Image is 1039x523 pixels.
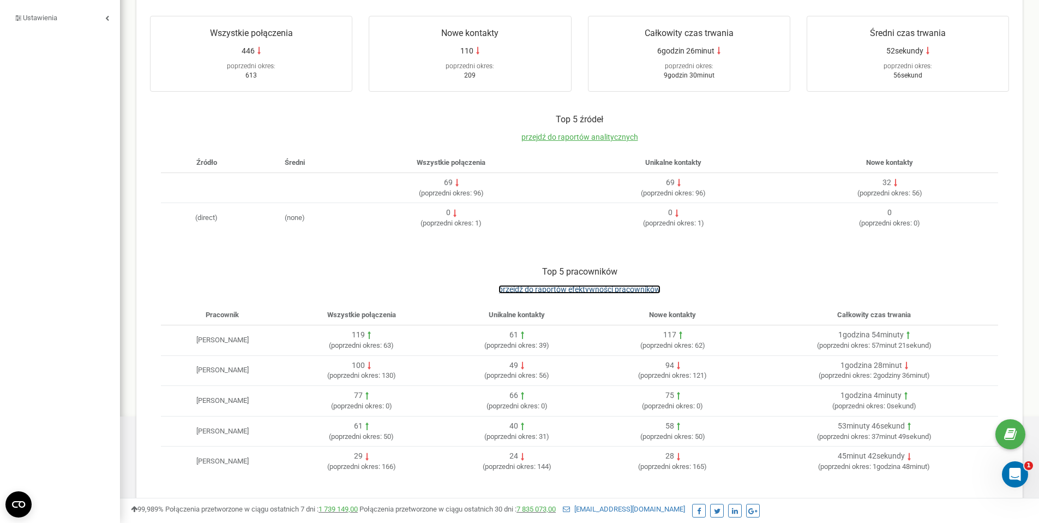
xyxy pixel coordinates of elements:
span: ( 37minut 49sekund ) [817,432,932,441]
iframe: Intercom live chat [1002,461,1028,488]
div: 1godzina 4minuty [840,390,902,401]
span: poprzedni okres: [423,219,473,227]
span: Wszystkie połączenia [417,158,485,167]
span: poprzedni okres: [642,341,693,349]
span: ( 96 ) [419,189,484,197]
span: ( 63 ) [329,341,394,349]
span: Połączenia przetworzone w ciągu ostatnich 7 dni : [165,505,358,513]
div: 69 [444,177,453,188]
span: Całkowity czas trwania [645,28,734,38]
a: przejdź do raportów analitycznych [521,133,638,141]
span: 9godzin 30minut [664,72,714,79]
span: Unikalne kontakty [645,158,701,167]
span: ( 96 ) [641,189,706,197]
div: 1godzina 54minuty [838,330,904,341]
div: 58 [665,421,674,432]
span: Top 5 pracowników [542,266,617,277]
span: poprzedni okres: [884,62,932,70]
span: Średni czas trwania [870,28,946,38]
span: 99,989% [131,505,164,513]
div: 28 [665,451,674,462]
span: poprzedni okres: [640,371,691,379]
span: Całkowity czas trwania [837,311,911,319]
span: poprzedni okres: [861,219,912,227]
span: ( 144 ) [483,462,551,471]
div: 1godzina 28minut [840,360,902,371]
div: 24 [509,451,518,462]
span: poprzedni okres: [640,462,691,471]
span: ( 165 ) [638,462,707,471]
span: poprzedni okres: [489,402,539,410]
span: ( 0 ) [487,402,548,410]
span: Nowe kontakty [866,158,913,167]
div: 45minut 42sekundy [838,451,905,462]
span: poprzedni okres: [333,402,384,410]
span: Połączenia przetworzone w ciągu ostatnich 30 dni : [359,505,556,513]
span: poprzedni okres: [227,62,275,70]
span: 52sekundy [886,45,923,56]
div: 29 [354,451,363,462]
div: 75 [665,390,674,401]
span: poprzedni okres: [821,371,872,379]
span: ( 62 ) [640,341,705,349]
span: Nowe kontakty [649,311,696,319]
span: Nowe kontakty [441,28,499,38]
span: Wszystkie połączenia [210,28,293,38]
span: ( 1 ) [643,219,704,227]
span: ( 56 ) [484,371,549,379]
span: poprzedni okres: [487,432,537,441]
span: poprzedni okres: [331,432,382,441]
a: przejdź do raportów efektywności pracowników [499,285,660,294]
span: ( 0 ) [642,402,703,410]
span: ( 0 ) [331,402,392,410]
span: poprzedni okres: [665,62,713,70]
span: 56sekund [893,72,922,79]
span: poprzedni okres: [820,462,871,471]
span: poprzedni okres: [644,402,695,410]
div: 77 [354,390,363,401]
div: 61 [354,421,363,432]
span: poprzedni okres: [329,462,380,471]
div: 119 [352,330,365,341]
span: 6godzin 26minut [657,45,714,56]
div: 0 [446,207,451,218]
span: ( 31 ) [484,432,549,441]
span: 446 [242,45,255,56]
div: 66 [509,390,518,401]
a: [EMAIL_ADDRESS][DOMAIN_NAME] [563,505,685,513]
div: 0 [668,207,672,218]
div: 49 [509,360,518,371]
td: [PERSON_NAME] [161,447,284,477]
span: Źródło [196,158,217,167]
a: 1 739 149,00 [319,505,358,513]
span: Wszystkie połączenia [327,311,396,319]
span: poprzedni okres: [487,341,537,349]
span: ( 1godzina 48minut ) [818,462,930,471]
span: ( 0sekund ) [832,402,916,410]
span: poprzedni okres: [819,432,870,441]
div: 53minuty 46sekund [838,421,905,432]
span: poprzedni okres: [421,189,472,197]
span: ( 50 ) [329,432,394,441]
span: 209 [464,72,476,79]
span: poprzedni okres: [834,402,885,410]
div: 32 [882,177,891,188]
div: 117 [663,330,676,341]
span: ( 2godziny 36minut ) [819,371,930,379]
span: Pracownik [206,311,239,319]
td: [PERSON_NAME] [161,416,284,447]
span: poprzedni okres: [329,371,380,379]
span: ( 50 ) [640,432,705,441]
span: Średni [285,158,305,167]
span: poprzedni okres: [819,341,870,349]
span: Top 5 źródeł [556,114,603,124]
span: poprzedni okres: [645,219,696,227]
span: 613 [245,72,257,79]
div: 61 [509,330,518,341]
a: 7 835 073,00 [517,505,556,513]
td: (none) [253,203,338,233]
td: [PERSON_NAME] [161,386,284,417]
td: (direct) [161,203,253,233]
